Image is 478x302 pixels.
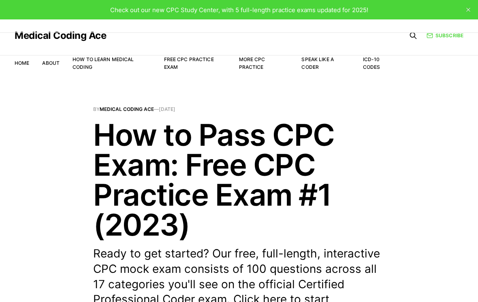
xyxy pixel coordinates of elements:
[110,6,368,14] span: Check out our new CPC Study Center, with 5 full-length practice exams updated for 2025!
[93,107,385,112] span: By —
[100,106,154,112] a: Medical Coding Ace
[239,56,265,70] a: More CPC Practice
[301,56,333,70] a: Speak Like a Coder
[73,56,134,70] a: How to Learn Medical Coding
[363,56,380,70] a: ICD-10 Codes
[344,262,478,302] iframe: portal-trigger
[159,106,175,112] time: [DATE]
[427,32,463,39] a: Subscribe
[164,56,214,70] a: Free CPC Practice Exam
[42,60,60,66] a: About
[462,3,475,16] button: close
[93,120,385,240] h1: How to Pass CPC Exam: Free CPC Practice Exam #1 (2023)
[15,60,29,66] a: Home
[15,31,106,40] a: Medical Coding Ace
